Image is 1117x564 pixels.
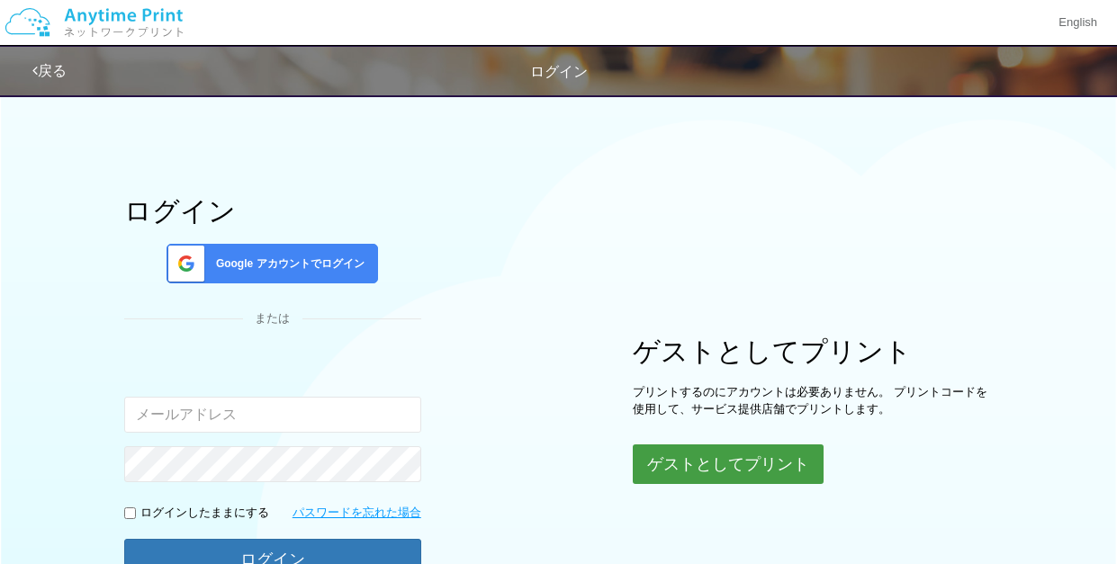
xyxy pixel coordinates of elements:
[32,63,67,78] a: 戻る
[633,384,993,417] p: プリントするのにアカウントは必要ありません。 プリントコードを使用して、サービス提供店舗でプリントします。
[124,196,421,226] h1: ログイン
[530,64,588,79] span: ログイン
[140,505,269,522] p: ログインしたままにする
[124,310,421,327] div: または
[124,397,421,433] input: メールアドレス
[209,256,365,272] span: Google アカウントでログイン
[293,505,421,522] a: パスワードを忘れた場合
[633,444,824,484] button: ゲストとしてプリント
[633,336,993,366] h1: ゲストとしてプリント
